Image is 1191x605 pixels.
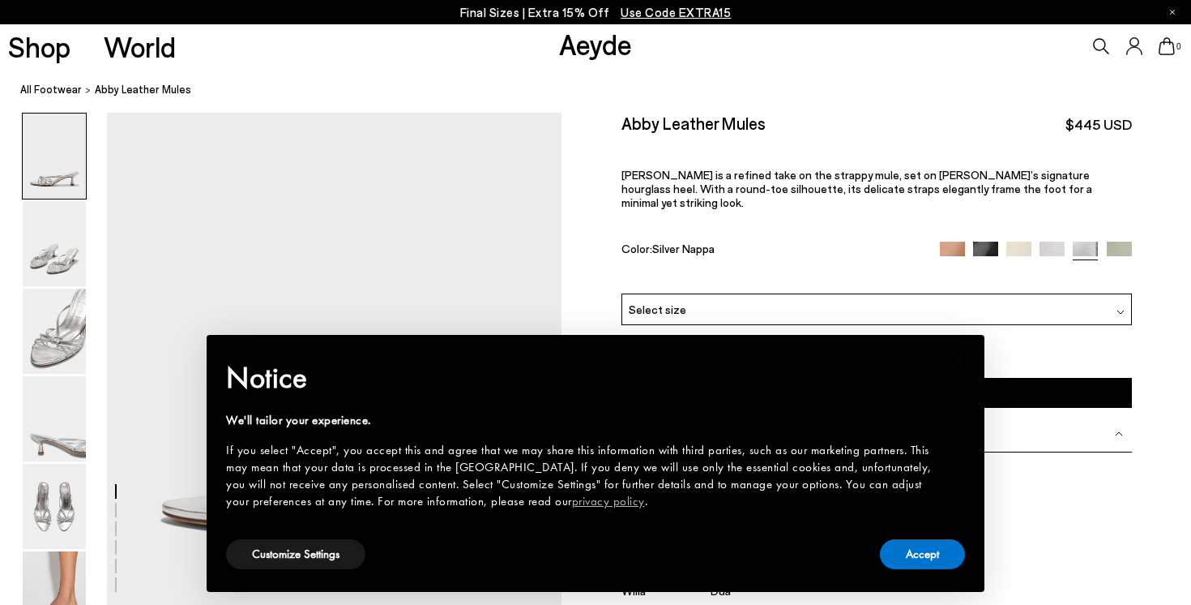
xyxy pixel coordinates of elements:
[460,2,732,23] p: Final Sizes | Extra 15% Off
[1115,430,1123,438] img: svg%3E
[621,5,731,19] span: Navigate to /collections/ss25-final-sizes
[226,412,939,429] div: We'll tailor your experience.
[23,376,86,461] img: Abby Leather Mules - Image 4
[1065,114,1132,135] span: $445 USD
[572,493,645,509] a: privacy policy
[20,81,82,98] a: All Footwear
[226,442,939,510] div: If you select "Accept", you accept this and agree that we may share this information with third p...
[23,289,86,374] img: Abby Leather Mules - Image 3
[23,201,86,286] img: Abby Leather Mules - Image 2
[95,81,191,98] span: Abby Leather Mules
[104,32,176,61] a: World
[1116,308,1125,316] img: svg%3E
[621,242,924,260] div: Color:
[621,168,1132,209] p: [PERSON_NAME] is a refined take on the strappy mule, set on [PERSON_NAME]’s signature hourglass h...
[880,539,965,569] button: Accept
[559,27,632,61] a: Aeyde
[621,113,766,133] h2: Abby Leather Mules
[629,301,686,318] span: Select size
[20,68,1191,113] nav: breadcrumb
[226,539,365,569] button: Customize Settings
[1175,42,1183,51] span: 0
[939,340,978,379] button: Close this notice
[23,114,86,199] img: Abby Leather Mules - Image 1
[226,357,939,399] h2: Notice
[1159,37,1175,55] a: 0
[954,346,964,371] span: ×
[23,464,86,549] img: Abby Leather Mules - Image 5
[8,32,70,61] a: Shop
[652,242,715,255] span: Silver Nappa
